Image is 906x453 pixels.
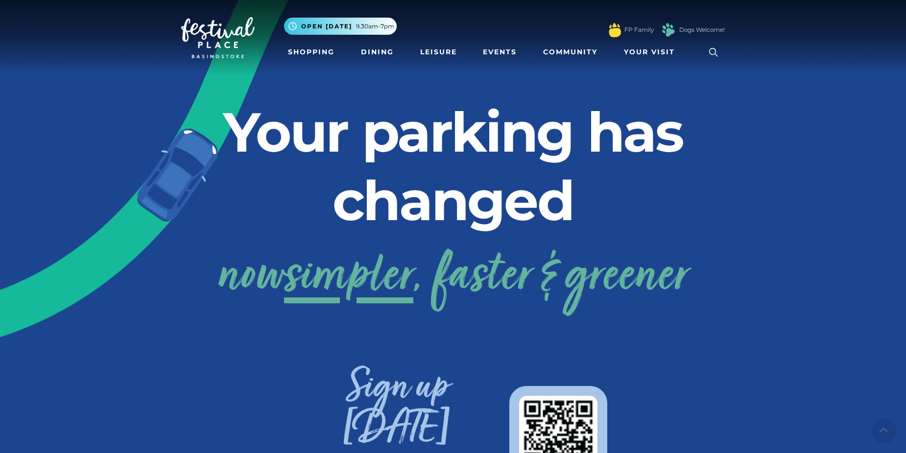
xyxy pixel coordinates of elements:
[301,22,352,31] span: Open [DATE]
[284,43,338,61] a: Shopping
[284,238,413,317] span: simpler
[284,18,397,35] button: Open [DATE] 9.30am-7pm
[416,43,461,61] a: Leisure
[624,47,675,57] span: Your Visit
[181,98,725,235] h2: Your parking has changed
[218,238,688,317] a: nowsimpler, faster & greener
[356,22,394,31] span: 9.30am-7pm
[539,43,601,61] a: Community
[624,25,654,34] a: FP Family
[479,43,521,61] a: Events
[620,43,684,61] a: Your Visit
[679,25,725,34] a: Dogs Welcome!
[357,43,398,61] a: Dining
[181,17,255,58] img: Festival Place Logo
